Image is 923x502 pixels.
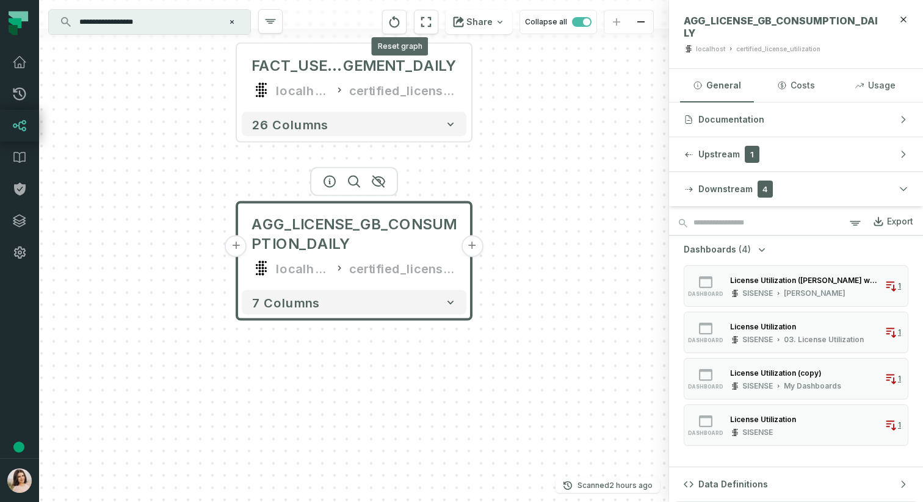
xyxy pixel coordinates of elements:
[684,312,908,353] button: dashboardSISENSE03. License Utilization1
[684,15,881,39] span: AGG_LICENSE_GB_CONSUMPTION_DAILY
[688,291,723,297] span: dashboard
[759,69,833,102] button: Costs
[696,45,725,54] div: localhost
[730,276,880,285] div: License Utilization ([PERSON_NAME] working copy)
[684,243,768,256] button: Dashboards(4)
[684,243,736,256] span: Dashboards
[226,16,238,28] button: Clear search query
[556,478,660,493] button: Scanned[DATE] 16:02:14
[252,56,457,76] div: FACT_USERS_MANAGEMENT_DAILY
[736,45,820,54] div: certified_license_utilization
[758,181,773,198] span: 4
[276,81,330,100] div: localhost
[745,146,759,163] span: 1
[276,259,330,278] div: localhost
[252,215,457,254] span: AGG_LICENSE_GB_CONSUMPTION_DAILY
[461,235,483,257] button: +
[446,10,512,34] button: Share
[669,137,923,171] button: Upstream1
[698,478,768,490] span: Data Definitions
[739,243,751,256] span: (4)
[629,10,653,34] button: zoom out
[349,81,457,100] div: certified_license_utilization
[577,479,653,492] p: Scanned
[730,368,822,378] div: License Utilization (copy)
[784,289,845,298] div: Oleksandr Krokha
[684,265,908,307] button: dashboardSISENSE[PERSON_NAME]1
[349,259,457,278] div: certified_license_utilization
[730,415,796,424] div: License Utilization
[225,235,247,257] button: +
[519,10,597,34] button: Collapse all
[343,56,457,76] span: GEMENT_DAILY
[669,172,923,206] button: Downstream4
[898,420,901,430] span: 1
[742,289,773,298] div: SISENSE
[898,281,901,291] span: 1
[784,335,864,345] div: 03. License Utilization
[698,148,740,160] span: Upstream
[252,117,328,132] span: 26 columns
[742,428,773,437] div: SISENSE
[838,69,912,102] button: Usage
[698,183,753,195] span: Downstream
[7,468,32,493] img: avatar of Kateryna Viflinzider
[688,430,723,436] span: dashboard
[898,328,901,337] span: 1
[742,335,773,345] div: SISENSE
[13,442,24,453] div: Tooltip anchor
[372,37,429,56] div: Reset graph
[898,374,901,384] span: 1
[863,213,913,234] a: Export
[730,322,796,331] div: License Utilization
[684,358,908,400] button: dashboardSISENSEMy Dashboards1
[252,295,320,310] span: 7 columns
[698,113,764,126] span: Documentation
[669,467,923,501] button: Data Definitions
[784,381,841,391] div: My Dashboards
[680,69,754,102] button: General
[669,102,923,137] button: Documentation
[688,337,723,343] span: dashboard
[742,381,773,391] div: SISENSE
[609,481,653,490] relative-time: Aug 15, 2025, 4:02 PM GMT+3
[684,404,908,446] button: dashboardSISENSE1
[252,56,343,76] span: FACT_USERS_MANA
[688,384,723,390] span: dashboard
[887,216,913,227] div: Export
